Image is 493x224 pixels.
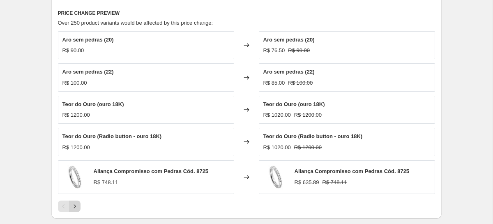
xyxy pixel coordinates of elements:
div: R$ 1200.00 [62,111,90,119]
div: R$ 1020.00 [263,143,291,152]
div: R$ 635.89 [295,178,319,187]
img: alianca-compromisso-com-pedras-cod-8725-765146_80x.jpg [263,165,288,189]
span: Teor do Ouro (Radio button - ouro 18K) [263,133,363,139]
span: Aro sem pedras (22) [62,69,114,75]
span: Aliança Compromisso com Pedras Cód. 8725 [295,168,410,174]
span: Aliança Compromisso com Pedras Cód. 8725 [94,168,209,174]
img: alianca-compromisso-com-pedras-cod-8725-765146_80x.jpg [62,165,87,189]
strike: R$ 1200.00 [294,143,322,152]
div: R$ 100.00 [62,79,87,87]
div: R$ 748.11 [94,178,118,187]
strike: R$ 100.00 [288,79,313,87]
div: R$ 1020.00 [263,111,291,119]
div: R$ 76.50 [263,46,285,55]
strike: R$ 90.00 [288,46,310,55]
button: Next [69,201,81,212]
span: Teor do Ouro (ouro 18K) [62,101,124,107]
h6: PRICE CHANGE PREVIEW [58,10,435,16]
div: R$ 85.00 [263,79,285,87]
span: Aro sem pedras (20) [62,37,114,43]
nav: Pagination [58,201,81,212]
div: R$ 90.00 [62,46,84,55]
span: Teor do Ouro (ouro 18K) [263,101,325,107]
span: Teor do Ouro (Radio button - ouro 18K) [62,133,162,139]
span: Over 250 product variants would be affected by this price change: [58,20,213,26]
div: R$ 1200.00 [62,143,90,152]
span: Aro sem pedras (22) [263,69,315,75]
strike: R$ 1200.00 [294,111,322,119]
strike: R$ 748.11 [323,178,347,187]
span: Aro sem pedras (20) [263,37,315,43]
